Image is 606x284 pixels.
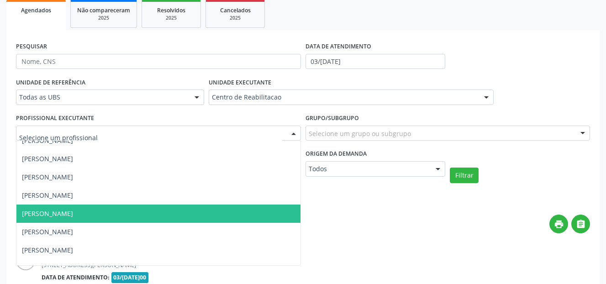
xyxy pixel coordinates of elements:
[16,54,301,69] input: Nome, CNS
[22,173,73,181] span: [PERSON_NAME]
[19,129,282,147] input: Selecione um profissional
[111,272,149,283] span: 03/[DATE]00
[22,227,73,236] span: [PERSON_NAME]
[77,6,130,14] span: Não compareceram
[77,15,130,21] div: 2025
[212,15,258,21] div: 2025
[549,215,568,233] button: print
[22,191,73,200] span: [PERSON_NAME]
[212,93,475,102] span: Centro de Reabilitacao
[148,15,194,21] div: 2025
[220,6,251,14] span: Cancelados
[576,219,586,229] i: 
[306,111,359,126] label: Grupo/Subgrupo
[22,246,73,254] span: [PERSON_NAME]
[22,154,73,163] span: [PERSON_NAME]
[306,147,367,161] label: Origem da demanda
[42,273,110,281] b: Data de atendimento:
[306,54,446,69] input: Selecione um intervalo
[309,164,427,174] span: Todos
[21,6,51,14] span: Agendados
[22,136,73,145] span: [PERSON_NAME]
[19,93,185,102] span: Todas as UBS
[157,6,185,14] span: Resolvidos
[309,129,411,138] span: Selecione um grupo ou subgrupo
[209,75,271,89] label: UNIDADE EXECUTANTE
[306,40,371,54] label: DATA DE ATENDIMENTO
[450,168,479,183] button: Filtrar
[554,219,564,229] i: print
[16,75,85,89] label: UNIDADE DE REFERÊNCIA
[16,40,47,54] label: PESQUISAR
[16,111,94,126] label: PROFISSIONAL EXECUTANTE
[22,264,73,273] span: [PERSON_NAME]
[571,215,590,233] button: 
[22,209,73,218] span: [PERSON_NAME]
